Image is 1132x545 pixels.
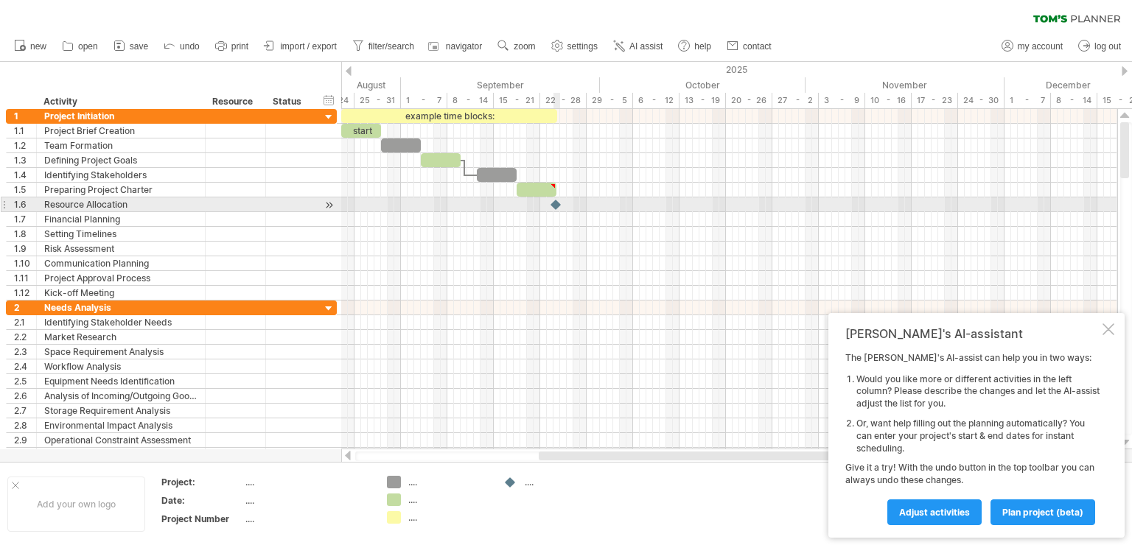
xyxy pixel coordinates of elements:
div: Resource [212,94,257,109]
a: import / export [260,37,341,56]
span: log out [1094,41,1121,52]
div: Equipment Needs Identification [44,374,198,388]
span: settings [567,41,598,52]
div: .... [408,511,489,524]
a: filter/search [349,37,419,56]
div: 1.7 [14,212,36,226]
div: 1.3 [14,153,36,167]
span: import / export [280,41,337,52]
div: 2.3 [14,345,36,359]
div: 6 - 12 [633,93,679,108]
div: .... [245,494,369,507]
div: Project Approval Process [44,271,198,285]
li: Would you like more or different activities in the left column? Please describe the changes and l... [856,373,1100,410]
span: Adjust activities [899,507,970,518]
div: Activity [43,94,197,109]
div: Date: [161,494,242,507]
div: Project: [161,476,242,488]
a: undo [160,37,204,56]
a: help [674,37,716,56]
div: Risk Assessment [44,242,198,256]
a: contact [723,37,776,56]
div: 22 - 28 [540,93,587,108]
a: settings [548,37,602,56]
div: 29 - 5 [587,93,633,108]
div: Status [273,94,305,109]
div: 8 - 14 [1051,93,1097,108]
a: my account [998,37,1067,56]
div: Project Number [161,513,242,525]
div: 1.6 [14,197,36,211]
div: 10 - 16 [865,93,912,108]
div: Market Research [44,330,198,344]
div: 1.10 [14,256,36,270]
div: 2.2 [14,330,36,344]
div: Technology Needs Analysis [44,448,198,462]
div: 1 - 7 [1005,93,1051,108]
span: zoom [514,41,535,52]
div: 3 - 9 [819,93,865,108]
div: Team Formation [44,138,198,152]
div: The [PERSON_NAME]'s AI-assist can help you in two ways: Give it a try! With the undo button in th... [845,352,1100,524]
div: 2.10 [14,448,36,462]
a: save [110,37,153,56]
div: Analysis of Incoming/Outgoing Goods [44,389,198,403]
a: plan project (beta) [990,499,1095,525]
a: open [58,37,102,56]
div: Workflow Analysis [44,359,198,373]
div: 1 [14,109,36,123]
span: help [694,41,711,52]
div: 24 - 30 [958,93,1005,108]
div: Communication Planning [44,256,198,270]
div: 2.5 [14,374,36,388]
div: Defining Project Goals [44,153,198,167]
div: September 2025 [401,77,600,93]
div: Operational Constraint Assessment [44,433,198,447]
div: .... [408,476,489,488]
div: 1.4 [14,168,36,182]
div: 27 - 2 [772,93,819,108]
div: .... [525,476,605,488]
div: 1.8 [14,227,36,241]
div: 13 - 19 [679,93,726,108]
span: contact [743,41,772,52]
div: 2 [14,300,36,314]
div: 25 - 31 [354,93,401,108]
span: AI assist [629,41,663,52]
div: 1.9 [14,242,36,256]
div: 8 - 14 [447,93,494,108]
a: zoom [494,37,539,56]
div: Setting Timelines [44,227,198,241]
div: 17 - 23 [912,93,958,108]
div: Preparing Project Charter [44,183,198,197]
span: print [231,41,248,52]
div: Add your own logo [7,477,145,532]
div: Project Initiation [44,109,198,123]
a: new [10,37,51,56]
div: 2.1 [14,315,36,329]
div: Resource Allocation [44,197,198,211]
div: Needs Analysis [44,300,198,314]
div: 2.6 [14,389,36,403]
div: 1.11 [14,271,36,285]
div: Financial Planning [44,212,198,226]
div: 15 - 21 [494,93,540,108]
a: log out [1075,37,1125,56]
div: .... [245,476,369,488]
span: new [30,41,46,52]
span: undo [180,41,200,52]
div: start [341,124,381,138]
div: 1.1 [14,124,36,138]
div: October 2025 [600,77,806,93]
a: print [212,37,253,56]
span: filter/search [368,41,414,52]
div: 2.7 [14,404,36,418]
a: AI assist [609,37,667,56]
div: scroll to activity [322,197,336,213]
div: 2.9 [14,433,36,447]
div: Storage Requirement Analysis [44,404,198,418]
span: my account [1018,41,1063,52]
div: [PERSON_NAME]'s AI-assistant [845,326,1100,341]
div: .... [408,493,489,506]
div: Identifying Stakeholders [44,168,198,182]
